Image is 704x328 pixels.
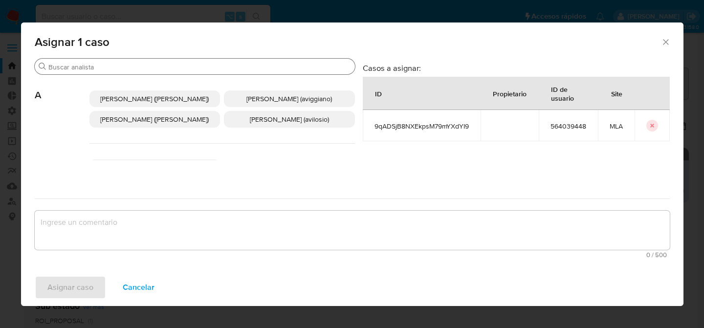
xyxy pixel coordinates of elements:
span: C [35,144,89,170]
span: [PERSON_NAME] ([PERSON_NAME]) [100,114,209,124]
span: A [35,75,89,101]
button: Cerrar ventana [661,37,670,46]
span: Asignar 1 caso [35,36,661,48]
button: Buscar [39,63,46,70]
div: Site [599,82,634,105]
h3: Casos a asignar: [363,63,670,73]
div: [PERSON_NAME] (avilosio) [224,111,355,128]
span: Máximo 500 caracteres [38,252,667,258]
input: Buscar analista [48,63,351,71]
span: [PERSON_NAME] ([PERSON_NAME]) [100,94,209,104]
div: [PERSON_NAME] ([PERSON_NAME]) [89,111,220,128]
span: [PERSON_NAME] (avilosio) [250,114,329,124]
span: [PERSON_NAME] (aviggiano) [246,94,332,104]
div: [PERSON_NAME] (aviggiano) [224,90,355,107]
button: icon-button [646,120,658,131]
span: MLA [610,122,623,131]
div: ID de usuario [539,77,597,109]
div: assign-modal [21,22,683,306]
div: ID [363,82,394,105]
div: [PERSON_NAME] ([PERSON_NAME]) [89,90,220,107]
button: Cancelar [110,276,167,299]
span: 564039448 [550,122,586,131]
span: Cancelar [123,277,154,298]
span: 9qADSjB8NXEkpsM79mYXdYI9 [374,122,469,131]
div: Propietario [481,82,538,105]
div: [PERSON_NAME] (czacarias) [89,159,220,176]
